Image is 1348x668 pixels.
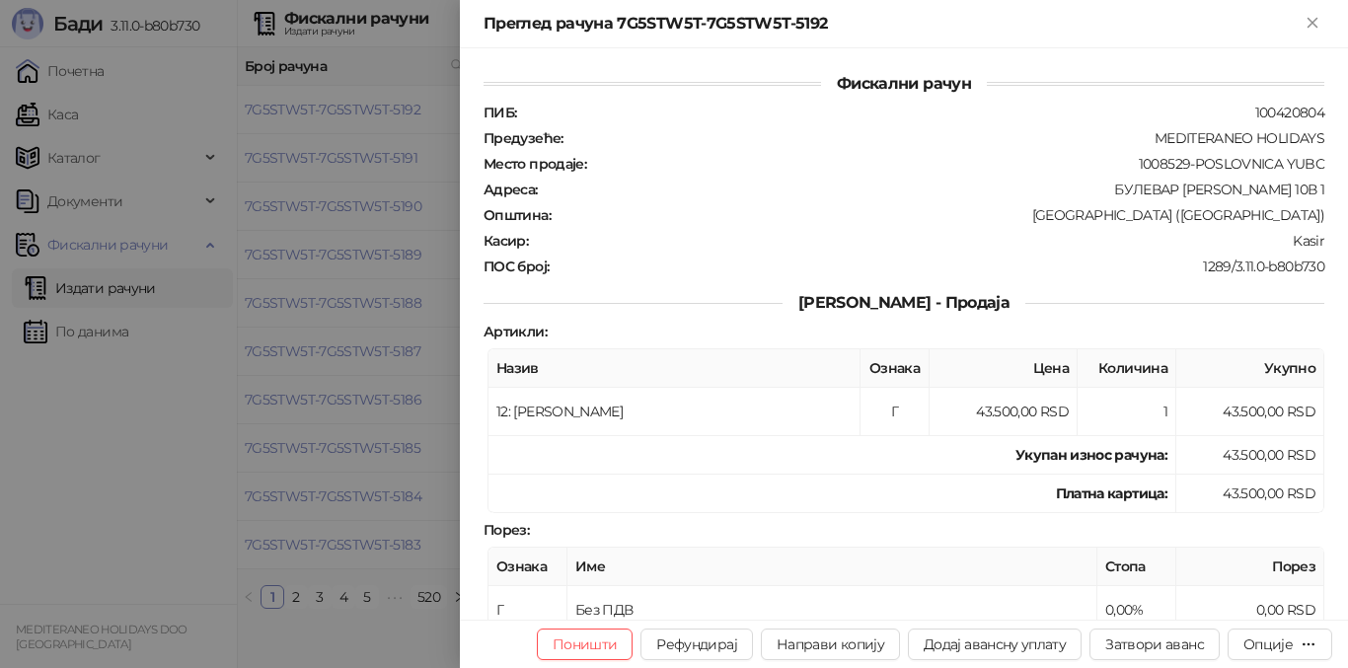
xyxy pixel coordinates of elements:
[1078,388,1176,436] td: 1
[861,388,930,436] td: Г
[1097,548,1176,586] th: Стопа
[777,635,884,653] span: Направи копију
[1176,388,1324,436] td: 43.500,00 RSD
[930,388,1078,436] td: 43.500,00 RSD
[1243,635,1293,653] div: Опције
[1176,436,1324,475] td: 43.500,00 RSD
[567,586,1097,634] td: Без ПДВ
[1176,548,1324,586] th: Порез
[908,629,1082,660] button: Додај авансну уплату
[821,74,987,93] span: Фискални рачун
[537,629,634,660] button: Поништи
[488,548,567,586] th: Ознака
[1078,349,1176,388] th: Количина
[484,104,516,121] strong: ПИБ :
[484,181,538,198] strong: Адреса :
[565,129,1326,147] div: MEDITERANEO HOLIDAYS
[530,232,1326,250] div: Kasir
[484,258,549,275] strong: ПОС број :
[488,586,567,634] td: Г
[518,104,1326,121] div: 100420804
[484,323,547,340] strong: Артикли :
[540,181,1326,198] div: БУЛЕВАР [PERSON_NAME] 10В 1
[1089,629,1220,660] button: Затвори аванс
[488,388,861,436] td: 12: [PERSON_NAME]
[484,232,528,250] strong: Касир :
[1097,586,1176,634] td: 0,00%
[551,258,1326,275] div: 1289/3.11.0-b80b730
[783,293,1025,312] span: [PERSON_NAME] - Продаја
[1056,484,1167,502] strong: Платна картица :
[640,629,753,660] button: Рефундирај
[930,349,1078,388] th: Цена
[1176,475,1324,513] td: 43.500,00 RSD
[1176,586,1324,634] td: 0,00 RSD
[484,206,551,224] strong: Општина :
[761,629,900,660] button: Направи копију
[588,155,1326,173] div: 1008529-POSLOVNICA YUBC
[484,155,586,173] strong: Место продаје :
[484,12,1301,36] div: Преглед рачуна 7G5STW5T-7G5STW5T-5192
[1228,629,1332,660] button: Опције
[1176,349,1324,388] th: Укупно
[1301,12,1324,36] button: Close
[1015,446,1167,464] strong: Укупан износ рачуна :
[553,206,1326,224] div: [GEOGRAPHIC_DATA] ([GEOGRAPHIC_DATA])
[861,349,930,388] th: Ознака
[484,129,563,147] strong: Предузеће :
[484,521,529,539] strong: Порез :
[488,349,861,388] th: Назив
[567,548,1097,586] th: Име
